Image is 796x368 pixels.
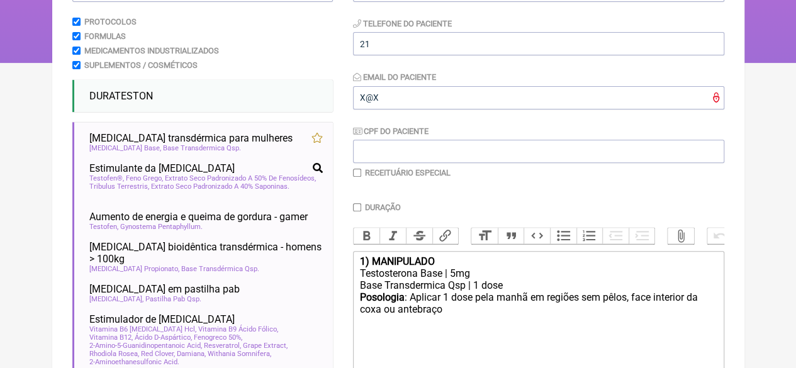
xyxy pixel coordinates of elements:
[432,228,459,244] button: Link
[89,265,179,273] span: [MEDICAL_DATA] Propionato
[359,291,717,328] div: : Aplicar 1 dose pela manhã em regiões sem pêlos, face interior da coxa ou antebraço ㅤ
[498,228,524,244] button: Quote
[181,265,259,273] span: Base Transdérmica Qsp
[89,313,235,325] span: Estimulador de [MEDICAL_DATA]
[89,174,316,182] span: Testofen®, Feno Grego, Extrato Seco Padronizado A 50% De Fenosídeos
[365,168,451,177] label: Receituário Especial
[668,228,694,244] button: Attach Files
[89,350,139,358] span: Rhodiola Rosea
[365,203,401,212] label: Duração
[163,144,241,152] span: Base Transdermica Qsp
[576,228,603,244] button: Numbers
[84,46,219,55] label: Medicamentos Industrializados
[354,228,380,244] button: Bold
[89,132,293,144] span: [MEDICAL_DATA] transdérmica para mulheres
[359,291,404,303] strong: Posologia
[84,31,126,41] label: Formulas
[84,17,137,26] label: Protocolos
[550,228,576,244] button: Bullets
[89,295,143,303] span: [MEDICAL_DATA]
[89,90,153,102] span: DURATESTON
[359,279,717,291] div: Base Transdermica Qsp | 1 dose
[471,228,498,244] button: Heading
[379,228,406,244] button: Italic
[406,228,432,244] button: Strikethrough
[353,72,436,82] label: Email do Paciente
[89,333,133,342] span: Vitamina B12
[177,350,206,358] span: Damiana
[89,325,196,333] span: Vitamina B6 [MEDICAL_DATA] Hcl
[524,228,550,244] button: Code
[198,325,278,333] span: Vitamina B9 Ácido Fólico
[602,228,629,244] button: Decrease Level
[208,350,271,358] span: Withania Somnifera
[135,333,192,342] span: Ácido D-Aspártico
[629,228,655,244] button: Increase Level
[145,295,201,303] span: Pastilha Pab Qsp
[707,228,734,244] button: Undo
[204,342,241,350] span: Resveratrol
[89,162,235,174] span: Estimulante da [MEDICAL_DATA]
[89,211,308,223] span: Aumento de energia e queima de gordura - gamer
[89,283,240,295] span: [MEDICAL_DATA] em pastilha pab
[89,241,323,265] span: [MEDICAL_DATA] bioidêntica transdérmica - homens > 100kg
[353,19,452,28] label: Telefone do Paciente
[359,255,434,267] strong: 1) MANIPULADO
[359,267,717,279] div: Testosterona Base | 5mg
[89,358,179,366] span: 2-Aminoethanesulfonic Acid
[84,60,198,70] label: Suplementos / Cosméticos
[89,223,118,231] span: Testofen
[141,350,175,358] span: Red Clover
[353,126,429,136] label: CPF do Paciente
[89,342,202,350] span: 2-Amino-5-Guanidinopentanoic Acid
[89,182,289,191] span: Tribulus Terrestris, Extrato Seco Padronizado A 40% Saponinas
[194,333,242,342] span: Fenogreco 50%
[120,223,203,231] span: Gynostema Pentaphyllum
[243,342,288,350] span: Grape Extract
[89,144,161,152] span: [MEDICAL_DATA] Base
